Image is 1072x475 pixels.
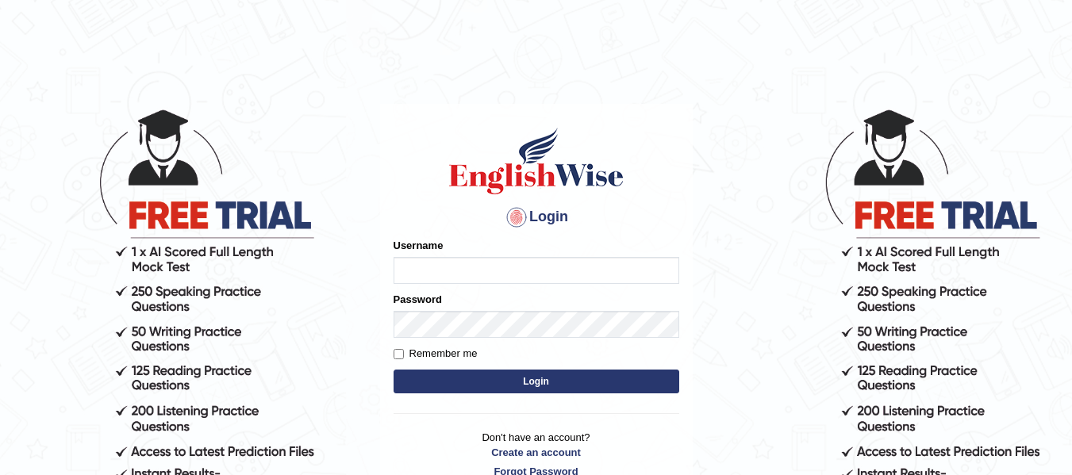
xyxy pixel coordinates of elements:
h4: Login [394,205,679,230]
img: Logo of English Wise sign in for intelligent practice with AI [446,125,627,197]
label: Password [394,292,442,307]
label: Username [394,238,444,253]
button: Login [394,370,679,393]
label: Remember me [394,346,478,362]
input: Remember me [394,349,404,359]
a: Create an account [394,445,679,460]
